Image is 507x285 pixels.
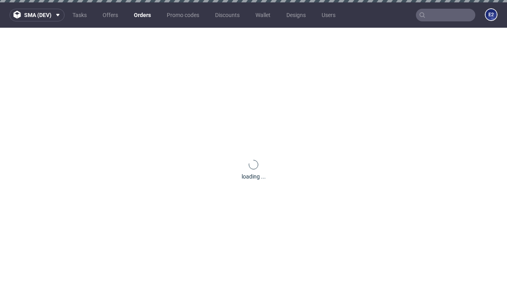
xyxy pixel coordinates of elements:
a: Offers [98,9,123,21]
a: Discounts [210,9,244,21]
figcaption: e2 [486,9,497,20]
a: Wallet [251,9,275,21]
span: sma (dev) [24,12,51,18]
a: Designs [282,9,311,21]
a: Promo codes [162,9,204,21]
a: Users [317,9,340,21]
a: Orders [129,9,156,21]
button: sma (dev) [10,9,65,21]
a: Tasks [68,9,91,21]
div: loading ... [242,173,266,180]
